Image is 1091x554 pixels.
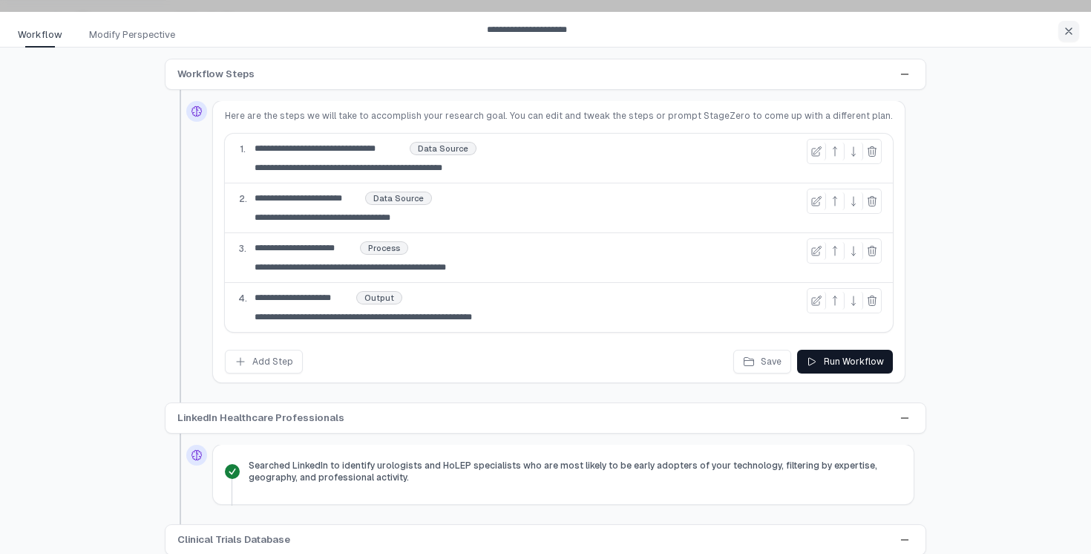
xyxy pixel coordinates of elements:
span: Workflow Steps [177,67,255,82]
span: 2. [239,193,247,205]
span: LinkedIn Healthcare Professionals [177,411,344,426]
p: Here are the steps we will take to accomplish your research goal. You can edit and tweak the step... [225,110,893,122]
span: Clinical Trials Database [177,532,290,547]
span: 4. [238,293,247,304]
div: Save [743,356,782,368]
div: Data Source [410,143,476,154]
span: Workflow [18,27,62,42]
button: Run Workflow [797,350,893,374]
div: Output [357,292,402,304]
button: Save [733,350,791,374]
div: Process [361,242,407,254]
span: 1. [240,143,246,155]
span: Modify Perspective [89,27,175,42]
div: Run Workflow [806,356,884,368]
div: Add Step [235,356,293,368]
a: Workflow [9,27,80,48]
span: 3. [239,243,246,255]
button: Add Step [225,350,303,374]
span: Searched LinkedIn to identify urologists and HoLEP specialists who are most likely to be early ad... [249,460,902,483]
a: Modify Perspective [80,27,193,48]
div: Data Source [366,192,431,204]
